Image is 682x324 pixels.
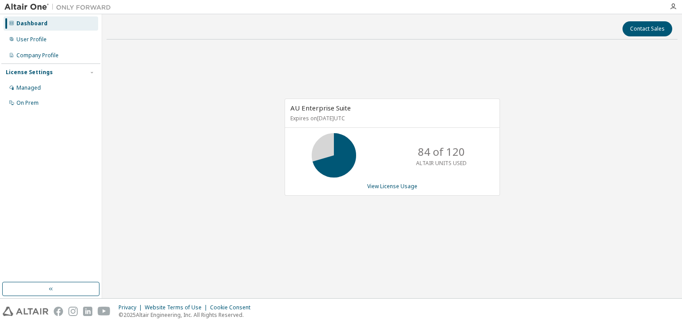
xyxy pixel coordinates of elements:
[16,20,48,27] div: Dashboard
[68,307,78,316] img: instagram.svg
[119,311,256,319] p: © 2025 Altair Engineering, Inc. All Rights Reserved.
[6,69,53,76] div: License Settings
[367,182,417,190] a: View License Usage
[16,36,47,43] div: User Profile
[418,144,465,159] p: 84 of 120
[3,307,48,316] img: altair_logo.svg
[290,115,492,122] p: Expires on [DATE] UTC
[290,103,351,112] span: AU Enterprise Suite
[119,304,145,311] div: Privacy
[416,159,467,167] p: ALTAIR UNITS USED
[210,304,256,311] div: Cookie Consent
[16,52,59,59] div: Company Profile
[16,99,39,107] div: On Prem
[83,307,92,316] img: linkedin.svg
[98,307,111,316] img: youtube.svg
[623,21,672,36] button: Contact Sales
[145,304,210,311] div: Website Terms of Use
[16,84,41,91] div: Managed
[54,307,63,316] img: facebook.svg
[4,3,115,12] img: Altair One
